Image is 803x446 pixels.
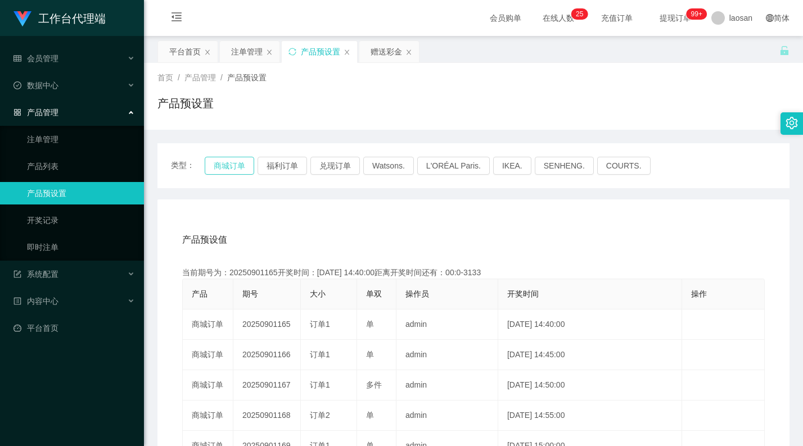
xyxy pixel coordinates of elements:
span: 订单2 [310,411,330,420]
p: 2 [576,8,580,20]
td: [DATE] 14:45:00 [498,340,682,370]
span: 数据中心 [13,81,58,90]
a: 工作台代理端 [13,13,106,22]
span: 单 [366,320,374,329]
span: 操作 [691,289,707,298]
button: IKEA. [493,157,531,175]
a: 图标: dashboard平台首页 [13,317,135,339]
button: SENHENG. [535,157,594,175]
sup: 1047 [687,8,707,20]
span: 产品 [192,289,207,298]
a: 开奖记录 [27,209,135,231]
span: 多件 [366,380,382,389]
td: 商城订单 [183,370,233,401]
td: admin [396,310,498,340]
i: 图标: appstore-o [13,108,21,116]
td: [DATE] 14:50:00 [498,370,682,401]
span: 大小 [310,289,326,298]
span: 订单1 [310,380,330,389]
td: [DATE] 14:40:00 [498,310,682,340]
h1: 工作台代理端 [38,1,106,37]
i: 图标: unlock [779,45,790,56]
span: 订单1 [310,320,330,329]
i: 图标: menu-fold [157,1,196,37]
span: 单 [366,350,374,359]
span: 系统配置 [13,270,58,279]
i: 图标: close [344,49,350,56]
div: 平台首页 [169,41,201,62]
span: 产品管理 [184,73,216,82]
span: 会员管理 [13,54,58,63]
a: 即时注单 [27,236,135,258]
span: 首页 [157,73,173,82]
a: 产品列表 [27,155,135,178]
button: 兑现订单 [310,157,360,175]
span: 类型： [171,157,205,175]
span: 单双 [366,289,382,298]
span: / [220,73,223,82]
td: [DATE] 14:55:00 [498,401,682,431]
i: 图标: sync [288,48,296,56]
button: 商城订单 [205,157,254,175]
span: 内容中心 [13,297,58,306]
i: 图标: table [13,54,21,62]
i: 图标: form [13,270,21,278]
a: 产品预设置 [27,182,135,204]
span: / [178,73,180,82]
span: 订单1 [310,350,330,359]
td: 20250901165 [233,310,301,340]
td: admin [396,340,498,370]
td: admin [396,370,498,401]
span: 在线人数 [537,14,580,22]
i: 图标: check-circle-o [13,81,21,89]
sup: 25 [571,8,588,20]
button: COURTS. [597,157,651,175]
img: logo.9652507e.png [13,11,31,27]
i: 图标: close [204,49,211,56]
a: 注单管理 [27,128,135,151]
div: 赠送彩金 [371,41,402,62]
div: 产品预设置 [301,41,340,62]
td: 20250901167 [233,370,301,401]
td: 20250901166 [233,340,301,370]
button: 福利订单 [258,157,307,175]
i: 图标: close [405,49,412,56]
i: 图标: setting [786,117,798,129]
span: 充值订单 [596,14,638,22]
td: admin [396,401,498,431]
span: 提现订单 [654,14,697,22]
td: 商城订单 [183,340,233,370]
span: 产品预设值 [182,233,227,247]
button: Watsons. [363,157,414,175]
span: 期号 [242,289,258,298]
td: 商城订单 [183,310,233,340]
i: 图标: global [766,14,774,22]
button: L'ORÉAL Paris. [417,157,490,175]
span: 产品管理 [13,108,58,117]
td: 商城订单 [183,401,233,431]
i: 图标: close [266,49,273,56]
span: 单 [366,411,374,420]
td: 20250901168 [233,401,301,431]
span: 开奖时间 [507,289,539,298]
h1: 产品预设置 [157,95,214,112]
p: 5 [580,8,584,20]
span: 产品预设置 [227,73,267,82]
div: 当前期号为：20250901165开奖时间：[DATE] 14:40:00距离开奖时间还有：00:0-3133 [182,267,765,279]
span: 操作员 [405,289,429,298]
i: 图标: profile [13,297,21,305]
div: 注单管理 [231,41,263,62]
